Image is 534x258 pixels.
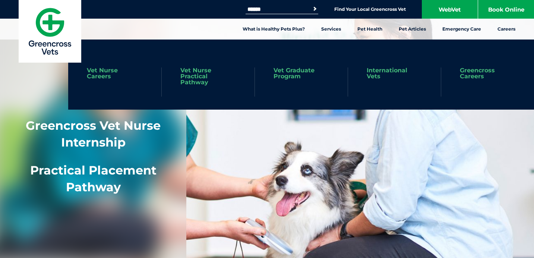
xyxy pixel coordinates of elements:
[87,67,143,79] a: Vet Nurse Careers
[334,6,406,12] a: Find Your Local Greencross Vet
[311,5,319,13] button: Search
[349,19,391,40] a: Pet Health
[313,19,349,40] a: Services
[234,19,313,40] a: What is Healthy Pets Plus?
[460,67,515,79] a: Greencross Careers
[30,163,157,194] span: Practical Placement Pathway
[274,67,329,79] a: Vet Graduate Program
[434,19,489,40] a: Emergency Care
[489,19,524,40] a: Careers
[180,67,236,85] a: Vet Nurse Practical Pathway
[367,67,422,79] a: International Vets
[26,118,161,150] strong: Greencross Vet Nurse Internship
[391,19,434,40] a: Pet Articles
